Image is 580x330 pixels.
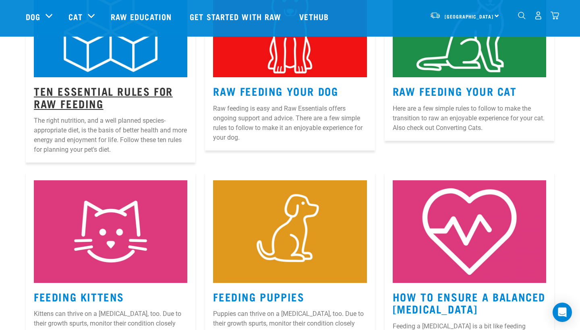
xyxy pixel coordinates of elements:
a: Feeding Kittens [34,293,124,299]
span: [GEOGRAPHIC_DATA] [445,15,493,18]
a: Ten Essential Rules for Raw Feeding [34,88,173,106]
a: How to Ensure a Balanced [MEDICAL_DATA] [393,293,545,312]
p: The right nutrition, and a well planned species-appropriate diet, is the basis of better health a... [34,116,187,155]
div: Open Intercom Messenger [553,303,572,322]
a: Raw Feeding Your Dog [213,88,338,94]
img: 5.jpg [393,180,546,283]
img: home-icon-1@2x.png [518,12,526,19]
img: Puppy-Icon.jpg [213,180,367,283]
img: van-moving.png [430,12,441,19]
img: Kitten-Icon.jpg [34,180,187,283]
a: Cat [68,10,82,23]
p: Here are a few simple rules to follow to make the transition to raw an enjoyable experience for y... [393,104,546,133]
a: Raw Education [103,0,182,33]
a: Dog [26,10,40,23]
img: home-icon@2x.png [551,11,559,20]
a: Get started with Raw [182,0,291,33]
p: Raw feeding is easy and Raw Essentials offers ongoing support and advice. There are a few simple ... [213,104,367,142]
a: Raw Feeding Your Cat [393,88,517,94]
img: user.png [534,11,543,20]
a: Vethub [291,0,339,33]
a: Feeding Puppies [213,293,304,299]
